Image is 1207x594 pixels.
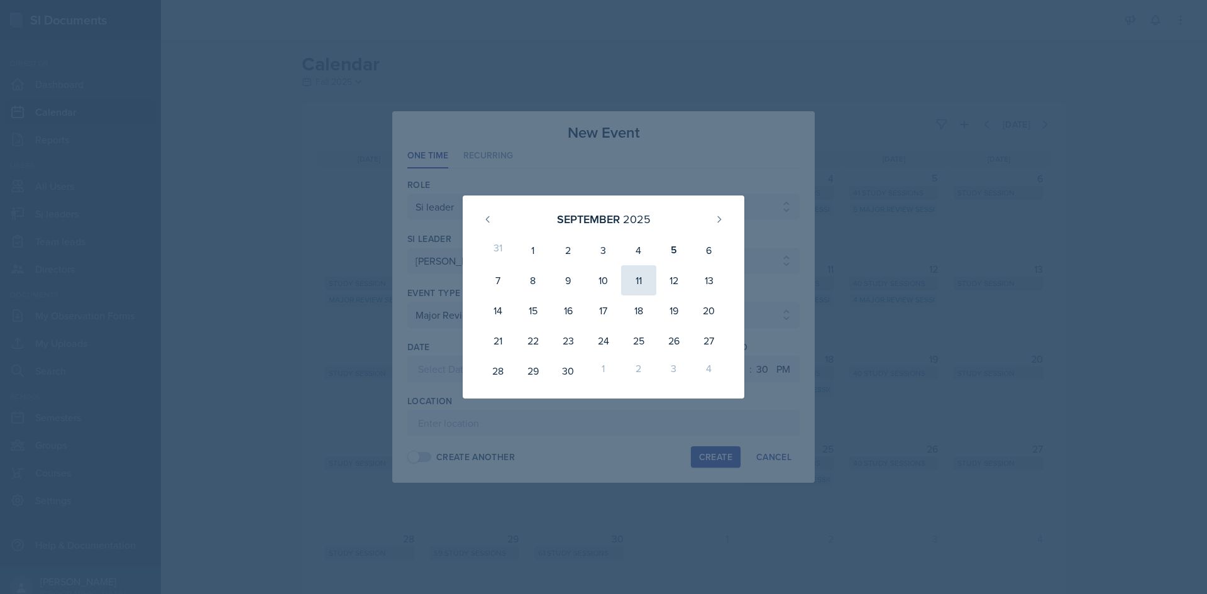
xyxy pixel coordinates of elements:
div: 28 [480,356,515,386]
div: 5 [656,235,692,265]
div: 10 [586,265,621,295]
div: 13 [692,265,727,295]
div: 19 [656,295,692,326]
div: 16 [551,295,586,326]
div: 24 [586,326,621,356]
div: 23 [551,326,586,356]
div: 3 [586,235,621,265]
div: 22 [515,326,551,356]
div: 2025 [623,211,651,228]
div: 4 [692,356,727,386]
div: 14 [480,295,515,326]
div: 17 [586,295,621,326]
div: 25 [621,326,656,356]
div: 2 [551,235,586,265]
div: 9 [551,265,586,295]
div: 8 [515,265,551,295]
div: 2 [621,356,656,386]
div: 21 [480,326,515,356]
div: September [557,211,620,228]
div: 4 [621,235,656,265]
div: 20 [692,295,727,326]
div: 15 [515,295,551,326]
div: 31 [480,235,515,265]
div: 29 [515,356,551,386]
div: 26 [656,326,692,356]
div: 12 [656,265,692,295]
div: 30 [551,356,586,386]
div: 27 [692,326,727,356]
div: 1 [515,235,551,265]
div: 7 [480,265,515,295]
div: 1 [586,356,621,386]
div: 6 [692,235,727,265]
div: 18 [621,295,656,326]
div: 11 [621,265,656,295]
div: 3 [656,356,692,386]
